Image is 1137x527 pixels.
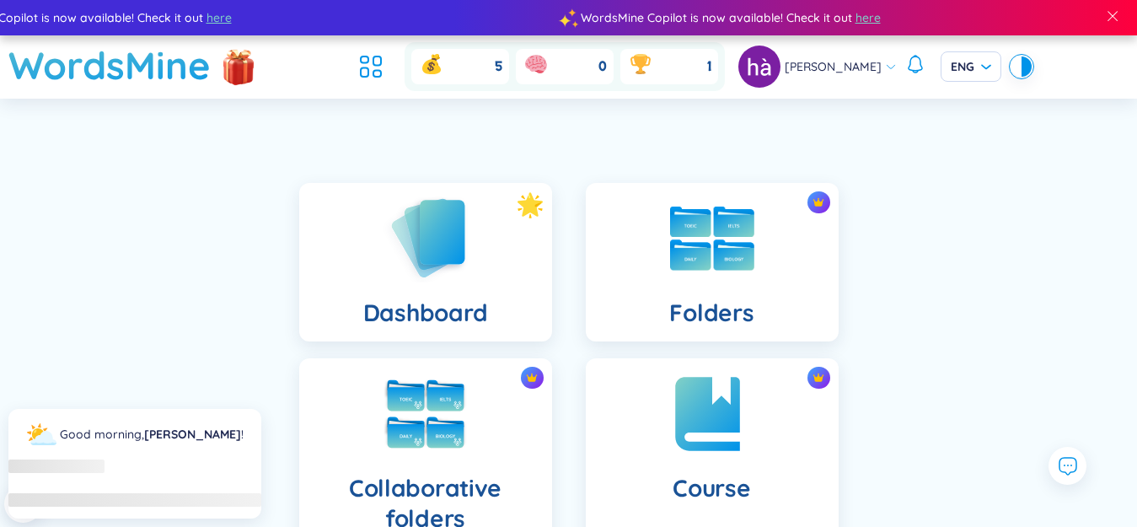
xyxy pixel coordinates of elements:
a: [PERSON_NAME] [144,427,241,442]
a: WordsMine [8,35,211,95]
h4: Dashboard [363,298,487,328]
a: Dashboard [282,183,569,341]
span: 5 [495,57,502,76]
img: flashSalesIcon.a7f4f837.png [222,40,255,91]
a: crown iconFolders [569,183,855,341]
span: Good morning , [60,427,144,442]
img: crown icon [526,372,538,384]
span: here [206,8,232,27]
h4: Course [673,473,750,503]
span: ENG [951,58,991,75]
span: here [855,8,881,27]
img: crown icon [813,196,824,208]
a: avatar [738,46,785,88]
span: 1 [707,57,711,76]
h4: Folders [669,298,754,328]
span: 0 [598,57,607,76]
div: ! [60,425,244,444]
img: crown icon [813,372,824,384]
span: [PERSON_NAME] [785,57,882,76]
img: avatar [738,46,780,88]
